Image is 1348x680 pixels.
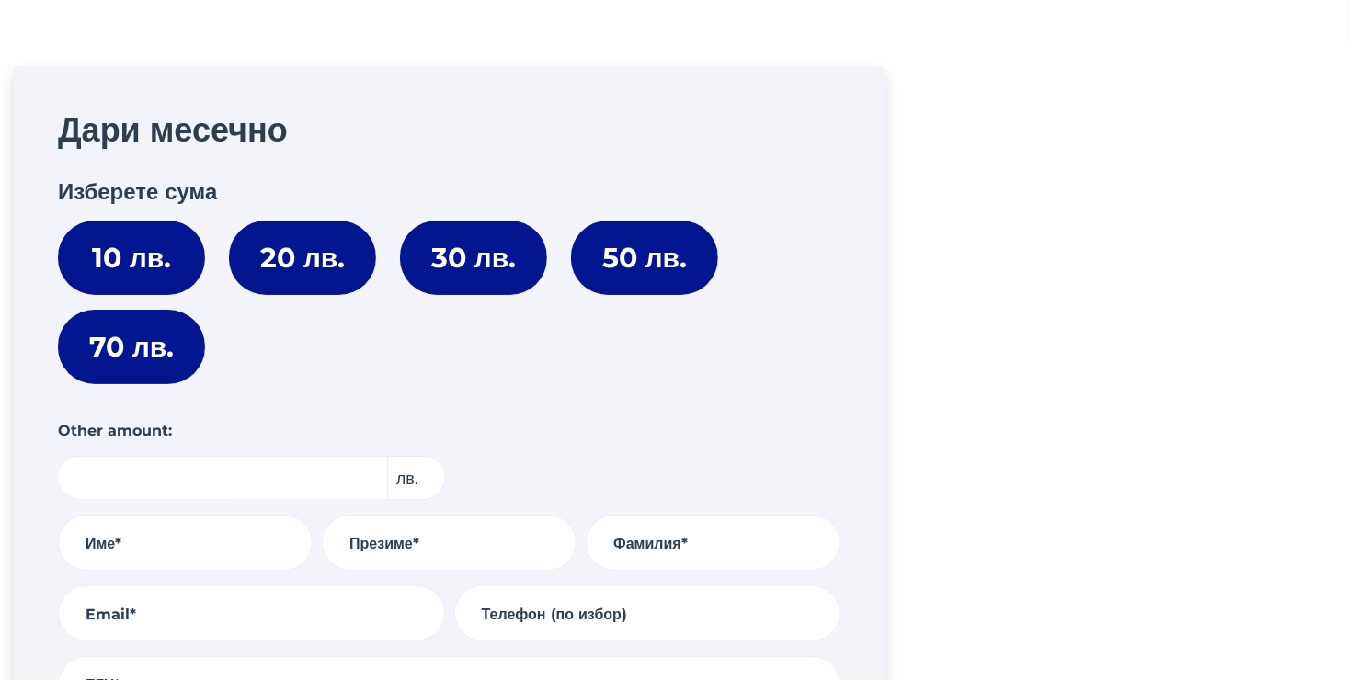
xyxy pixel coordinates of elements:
[58,310,205,384] label: 70 лв.
[58,179,840,206] h3: Изберете сума
[58,221,205,295] label: 10 лв.
[58,110,840,150] h2: Дари месечно
[58,419,172,444] label: Other amount:
[571,221,718,295] label: 50 лв.
[386,456,446,500] span: лв.
[400,221,547,295] label: 30 лв.
[229,221,376,295] label: 20 лв.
